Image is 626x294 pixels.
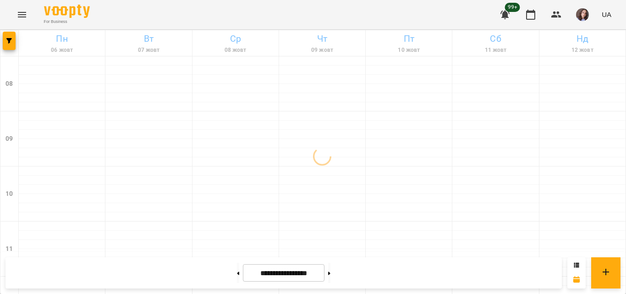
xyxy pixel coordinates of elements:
h6: Пт [367,32,450,46]
h6: Ср [194,32,277,46]
button: UA [598,6,615,23]
button: Menu [11,4,33,26]
h6: 08 жовт [194,46,277,55]
img: 8e6d9769290247367f0f90eeedd3a5ee.jpg [576,8,589,21]
h6: 09 [5,134,13,144]
h6: 10 [5,189,13,199]
h6: Сб [454,32,537,46]
h6: 11 [5,244,13,254]
h6: Пн [20,32,104,46]
h6: 08 [5,79,13,89]
h6: 10 жовт [367,46,450,55]
h6: 11 жовт [454,46,537,55]
span: For Business [44,19,90,25]
h6: Вт [107,32,190,46]
span: 99+ [505,3,520,12]
h6: Чт [280,32,364,46]
h6: 09 жовт [280,46,364,55]
img: Voopty Logo [44,5,90,18]
h6: 07 жовт [107,46,190,55]
h6: Нд [541,32,624,46]
h6: 12 жовт [541,46,624,55]
h6: 06 жовт [20,46,104,55]
span: UA [602,10,611,19]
